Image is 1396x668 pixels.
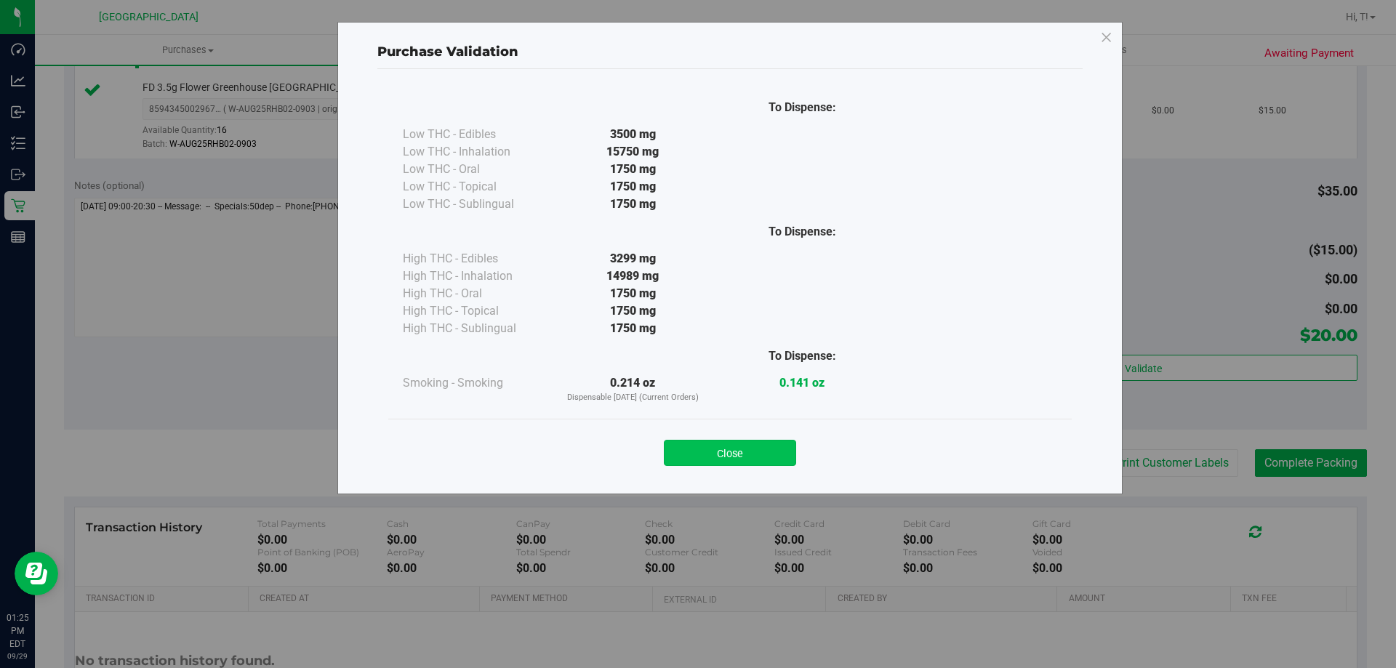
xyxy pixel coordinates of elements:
div: Low THC - Edibles [403,126,548,143]
div: To Dispense: [718,99,887,116]
div: 1750 mg [548,161,718,178]
div: High THC - Topical [403,302,548,320]
button: Close [664,440,796,466]
div: 14989 mg [548,267,718,285]
div: 1750 mg [548,302,718,320]
div: To Dispense: [718,223,887,241]
strong: 0.141 oz [779,376,825,390]
div: 0.214 oz [548,374,718,404]
div: Low THC - Inhalation [403,143,548,161]
iframe: Resource center [15,552,58,595]
div: High THC - Oral [403,285,548,302]
div: 1750 mg [548,196,718,213]
div: 1750 mg [548,320,718,337]
div: Low THC - Oral [403,161,548,178]
div: 3299 mg [548,250,718,267]
div: Smoking - Smoking [403,374,548,392]
div: High THC - Edibles [403,250,548,267]
div: To Dispense: [718,347,887,365]
div: 1750 mg [548,178,718,196]
div: High THC - Sublingual [403,320,548,337]
p: Dispensable [DATE] (Current Orders) [548,392,718,404]
div: 15750 mg [548,143,718,161]
div: 1750 mg [548,285,718,302]
div: 3500 mg [548,126,718,143]
span: Purchase Validation [377,44,518,60]
div: High THC - Inhalation [403,267,548,285]
div: Low THC - Topical [403,178,548,196]
div: Low THC - Sublingual [403,196,548,213]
